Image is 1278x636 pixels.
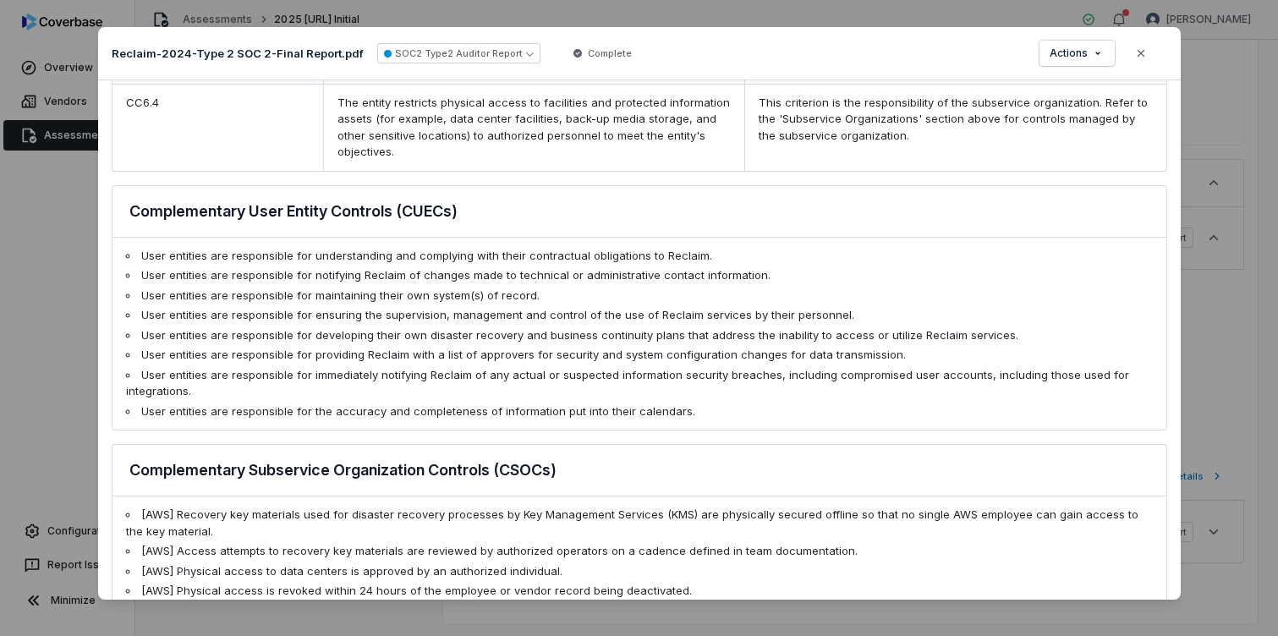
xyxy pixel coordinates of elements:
li: [AWS] Physical access is revoked within 24 hours of the employee or vendor record being deactivated. [126,583,1153,600]
h3: Complementary User Entity Controls (CUECs) [129,200,458,223]
li: User entities are responsible for ensuring the supervision, management and control of the use of ... [126,307,1153,324]
li: [AWS] Physical access to data centers is approved by an authorized individual. [126,563,1153,580]
li: [AWS] Access attempts to recovery key materials are reviewed by authorized operators on a cadence... [126,543,1153,560]
li: User entities are responsible for maintaining their own system(s) of record. [126,288,1153,304]
li: User entities are responsible for developing their own disaster recovery and business continuity ... [126,327,1153,344]
li: User entities are responsible for notifying Reclaim of changes made to technical or administrativ... [126,267,1153,284]
li: [AWS] Recovery key materials used for disaster recovery processes by Key Management Services (KMS... [126,507,1153,540]
span: Actions [1050,47,1088,60]
div: CC6.4 [112,85,323,171]
p: Reclaim-2024-Type 2 SOC 2-Final Report.pdf [112,46,364,61]
li: User entities are responsible for the accuracy and completeness of information put into their cal... [126,403,1153,420]
div: This criterion is the responsibility of the subservice organization. Refer to the 'Subservice Org... [744,85,1166,171]
li: User entities are responsible for providing Reclaim with a list of approvers for security and sys... [126,347,1153,364]
li: User entities are responsible for immediately notifying Reclaim of any actual or suspected inform... [126,367,1153,400]
h3: Complementary Subservice Organization Controls (CSOCs) [129,458,557,482]
button: SOC2 Type2 Auditor Report [377,43,540,63]
li: User entities are responsible for understanding and complying with their contractual obligations ... [126,248,1153,265]
button: Actions [1039,41,1115,66]
div: The entity restricts physical access to facilities and protected information assets (for example,... [323,85,744,171]
span: Complete [588,47,632,60]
